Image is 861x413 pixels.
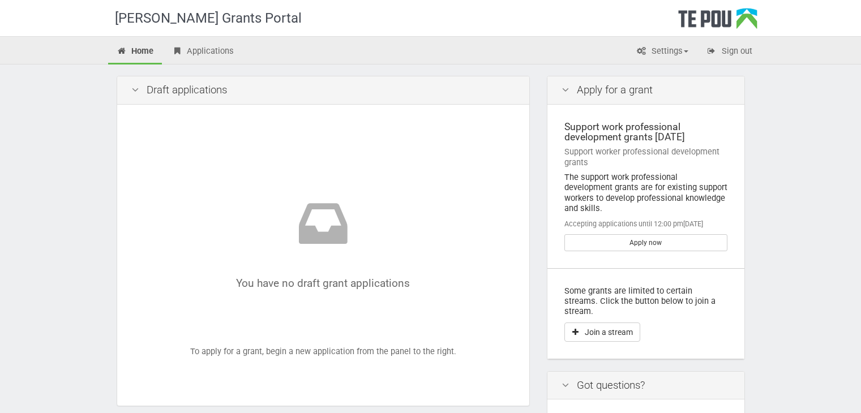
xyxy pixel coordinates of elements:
[163,40,242,64] a: Applications
[564,322,640,342] button: Join a stream
[564,147,727,167] div: Support worker professional development grants
[564,122,727,143] div: Support work professional development grants [DATE]
[628,40,697,64] a: Settings
[547,76,744,105] div: Apply for a grant
[564,172,727,213] div: The support work professional development grants are for existing support workers to develop prof...
[108,40,162,64] a: Home
[117,76,529,105] div: Draft applications
[698,40,761,64] a: Sign out
[678,8,757,36] div: Te Pou Logo
[131,119,515,392] div: To apply for a grant, begin a new application from the panel to the right.
[564,286,727,317] p: Some grants are limited to certain streams. Click the button below to join a stream.
[547,372,744,400] div: Got questions?
[165,195,481,289] div: You have no draft grant applications
[564,234,727,251] a: Apply now
[564,219,727,229] div: Accepting applications until 12:00 pm[DATE]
